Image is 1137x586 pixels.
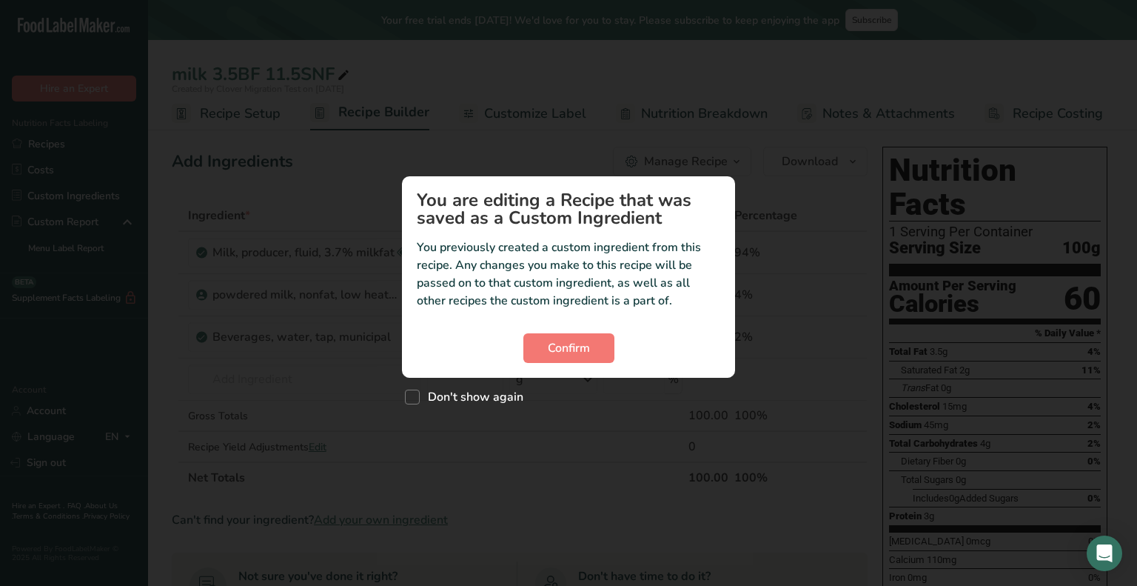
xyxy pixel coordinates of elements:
p: You previously created a custom ingredient from this recipe. Any changes you make to this recipe ... [417,239,720,310]
h1: You are editing a Recipe that was saved as a Custom Ingredient [417,191,720,227]
div: Open Intercom Messenger [1087,536,1122,571]
span: Confirm [548,339,590,357]
button: Confirm [523,333,614,363]
span: Don't show again [420,390,523,404]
